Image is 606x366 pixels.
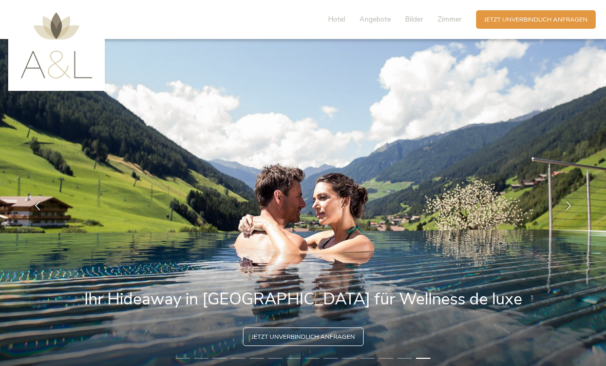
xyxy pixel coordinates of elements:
[484,15,588,24] span: Jetzt unverbindlich anfragen
[21,12,92,79] img: AMONTI & LUNARIS Wellnessresort
[252,333,355,341] span: Jetzt unverbindlich anfragen
[405,14,423,24] span: Bilder
[359,14,391,24] span: Angebote
[328,14,345,24] span: Hotel
[438,14,462,24] span: Zimmer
